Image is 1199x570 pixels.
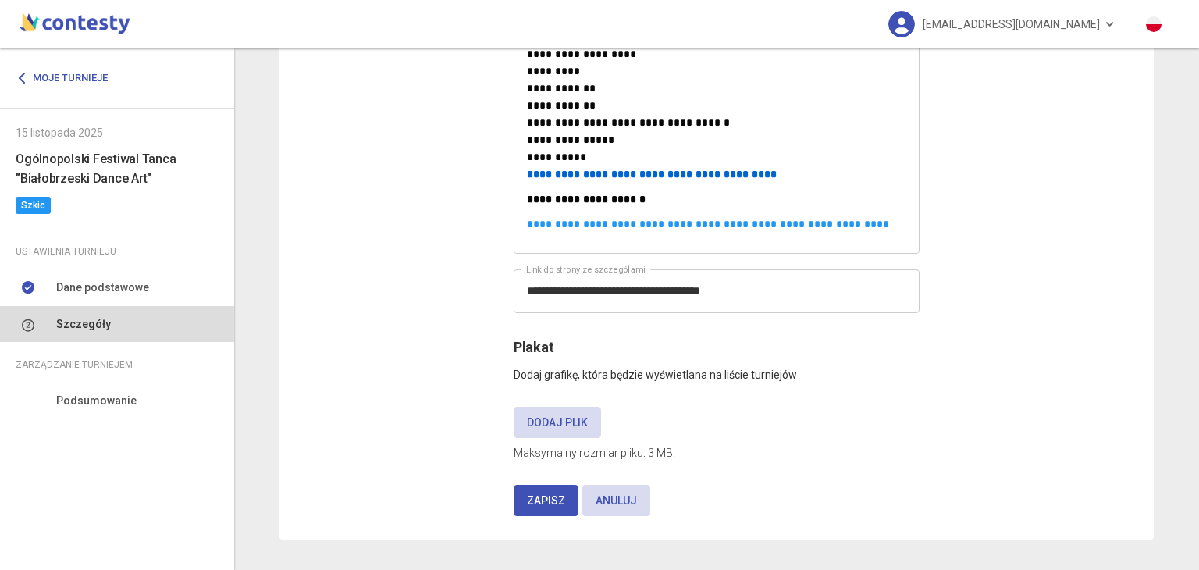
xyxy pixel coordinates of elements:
span: Zapisz [527,494,565,507]
label: Dodaj plik [514,407,601,438]
div: 15 listopada 2025 [16,124,219,141]
span: [EMAIL_ADDRESS][DOMAIN_NAME] [923,8,1100,41]
button: Zapisz [514,485,578,516]
span: Szkic [16,197,51,214]
img: number-2 [22,319,34,332]
p: Dodaj grafikę, która będzie wyświetlana na liście turniejów [514,358,920,383]
span: Plakat [514,339,553,355]
span: Podsumowanie [56,392,137,409]
button: Anuluj [582,485,650,516]
h6: Ogólnopolski Festiwal Tanca "Białobrzeski Dance Art" [16,149,219,188]
p: Maksymalny rozmiar pliku: 3 MB. [514,444,920,461]
span: Dane podstawowe [56,279,149,296]
a: Moje turnieje [16,64,119,92]
span: Zarządzanie turniejem [16,356,133,373]
span: Szczegóły [56,315,111,333]
div: Ustawienia turnieju [16,243,219,260]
